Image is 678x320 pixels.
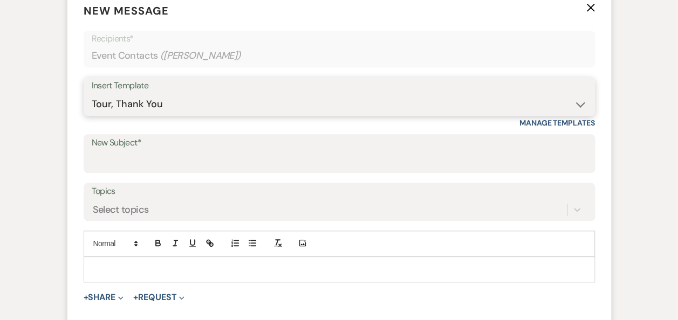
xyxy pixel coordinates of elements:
[84,293,88,302] span: +
[92,45,587,66] div: Event Contacts
[84,293,124,302] button: Share
[92,184,587,199] label: Topics
[92,78,587,94] div: Insert Template
[92,32,587,46] p: Recipients*
[133,293,138,302] span: +
[92,135,587,151] label: New Subject*
[133,293,184,302] button: Request
[84,4,169,18] span: New Message
[519,118,595,128] a: Manage Templates
[160,48,241,63] span: ( [PERSON_NAME] )
[93,202,149,217] div: Select topics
